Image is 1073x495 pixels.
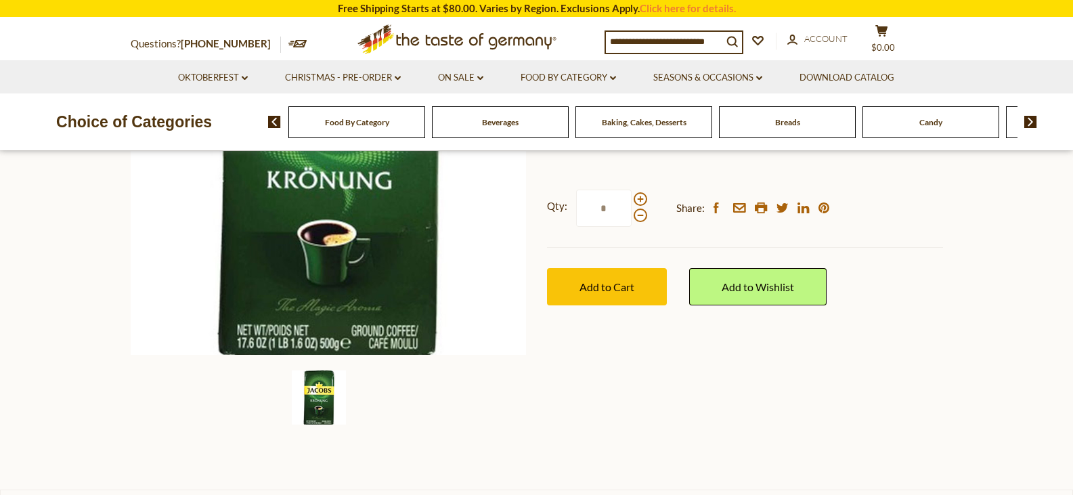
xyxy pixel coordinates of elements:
a: Download Catalog [800,70,894,85]
img: previous arrow [268,116,281,128]
a: Oktoberfest [178,70,248,85]
a: Baking, Cakes, Desserts [602,117,686,127]
button: $0.00 [862,24,902,58]
img: next arrow [1024,116,1037,128]
span: Share: [676,200,705,217]
a: Food By Category [521,70,616,85]
span: $0.00 [871,42,895,53]
a: Breads [775,117,800,127]
a: Seasons & Occasions [653,70,762,85]
span: Add to Cart [579,280,634,293]
a: Food By Category [325,117,389,127]
strong: Qty: [547,198,567,215]
a: On Sale [438,70,483,85]
a: Beverages [482,117,519,127]
img: Jacobs Coffee Kroenung [292,370,346,425]
a: Account [787,32,848,47]
a: Candy [919,117,942,127]
a: Click here for details. [640,2,736,14]
p: Questions? [131,35,281,53]
a: Add to Wishlist [689,268,827,305]
a: Christmas - PRE-ORDER [285,70,401,85]
span: Account [804,33,848,44]
a: [PHONE_NUMBER] [181,37,271,49]
input: Qty: [576,190,632,227]
button: Add to Cart [547,268,667,305]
